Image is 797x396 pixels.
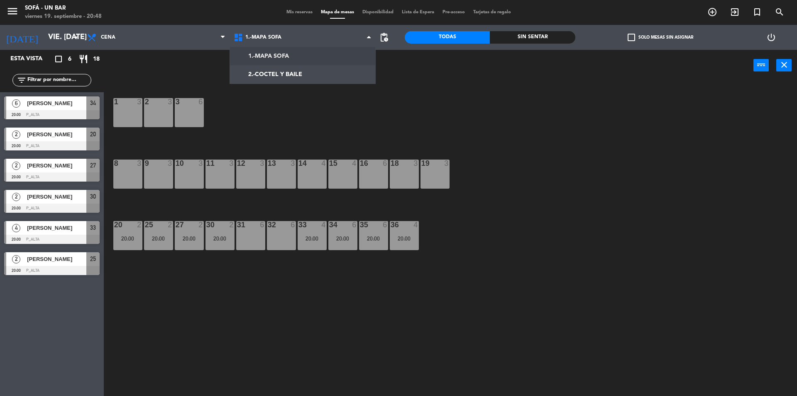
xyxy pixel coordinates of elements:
div: 14 [298,160,299,167]
div: 20:00 [175,236,204,241]
span: Disponibilidad [358,10,398,15]
div: Esta vista [4,54,60,64]
span: 27 [90,160,96,170]
span: 20 [90,129,96,139]
span: 6 [68,54,71,64]
span: Cena [101,34,115,40]
a: 1.-MAPA SOFA [230,47,376,65]
i: turned_in_not [752,7,762,17]
div: 3 [260,160,265,167]
div: 20 [114,221,115,229]
span: pending_actions [379,32,389,42]
div: 3 [168,98,173,106]
span: Pre-acceso [438,10,469,15]
div: Sin sentar [490,31,575,44]
div: 6 [352,221,357,229]
div: 33 [298,221,299,229]
div: 2 [229,221,234,229]
i: crop_square [54,54,64,64]
span: 30 [90,192,96,202]
i: search [775,7,785,17]
div: 6 [198,98,203,106]
span: 4 [12,224,20,232]
div: 2 [198,221,203,229]
a: 2.-COCTEL Y BAILE [230,65,376,84]
div: 3 [413,160,418,167]
span: Mapa de mesas [317,10,358,15]
div: 20:00 [359,236,388,241]
i: arrow_drop_down [71,32,81,42]
span: [PERSON_NAME] [27,255,86,263]
i: power_settings_new [766,32,776,42]
div: 4 [321,160,326,167]
div: 20:00 [328,236,357,241]
div: 2 [137,221,142,229]
div: 20:00 [144,236,173,241]
i: add_circle_outline [707,7,717,17]
span: Mis reservas [282,10,317,15]
div: viernes 19. septiembre - 20:48 [25,12,102,21]
span: 2 [12,193,20,201]
i: exit_to_app [730,7,740,17]
span: 25 [90,254,96,264]
span: [PERSON_NAME] [27,224,86,232]
input: Filtrar por nombre... [27,76,91,85]
i: restaurant [78,54,88,64]
label: Solo mesas sin asignar [628,34,693,41]
div: 3 [291,160,296,167]
i: power_input [756,60,766,70]
div: 15 [329,160,330,167]
div: 20:00 [298,236,327,241]
span: Tarjetas de regalo [469,10,515,15]
span: 18 [93,54,100,64]
div: 3 [229,160,234,167]
div: 3 [168,160,173,167]
span: [PERSON_NAME] [27,161,86,170]
span: 1.-MAPA SOFA [245,34,281,40]
span: check_box_outline_blank [628,34,635,41]
span: Lista de Espera [398,10,438,15]
span: [PERSON_NAME] [27,192,86,201]
div: 6 [291,221,296,229]
button: menu [6,5,19,20]
span: 33 [90,223,96,233]
button: power_input [753,59,769,71]
span: [PERSON_NAME] [27,99,86,108]
div: 20:00 [205,236,235,241]
span: 2 [12,162,20,170]
div: 3 [137,160,142,167]
div: 3 [198,160,203,167]
div: 4 [413,221,418,229]
div: 1 [114,98,115,106]
div: 30 [206,221,207,229]
div: 20:00 [390,236,419,241]
span: 2 [12,130,20,139]
i: filter_list [17,75,27,85]
span: [PERSON_NAME] [27,130,86,139]
div: 8 [114,160,115,167]
span: 2 [12,255,20,263]
div: 11 [206,160,207,167]
i: close [779,60,789,70]
div: Todas [405,31,490,44]
span: 6 [12,99,20,108]
div: 3 [137,98,142,106]
div: 19 [421,160,422,167]
div: 20:00 [113,236,142,241]
i: menu [6,5,19,17]
span: 34 [90,98,96,108]
div: 6 [260,221,265,229]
